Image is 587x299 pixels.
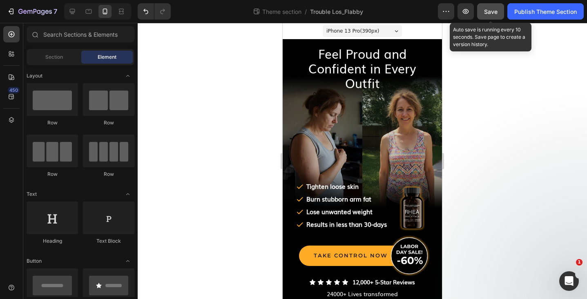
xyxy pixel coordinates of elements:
span: 1 [576,259,583,266]
span: Section [45,53,63,61]
input: Search Sections & Elements [27,26,134,42]
span: Button [27,257,42,265]
span: Layout [27,72,42,80]
span: Toggle open [121,69,134,82]
div: Row [83,171,134,178]
button: Publish Theme Section [507,3,584,20]
iframe: Intercom live chat [559,271,579,291]
span: Trouble Los_Flabby [310,7,363,16]
div: 450 [8,87,20,93]
span: Element [98,53,116,61]
span: Toggle open [121,188,134,201]
div: Publish Theme Section [514,7,577,16]
div: Row [27,171,78,178]
span: Text [27,190,37,198]
p: 7 [54,7,57,16]
span: / [305,7,307,16]
span: Theme section [261,7,303,16]
button: 7 [3,3,61,20]
span: Toggle open [121,255,134,268]
div: Row [27,119,78,126]
div: Text Block [83,237,134,245]
span: Save [484,8,498,15]
button: Save [477,3,504,20]
iframe: Design area [283,23,442,299]
div: Row [83,119,134,126]
div: Undo/Redo [138,3,171,20]
div: Heading [27,237,78,245]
